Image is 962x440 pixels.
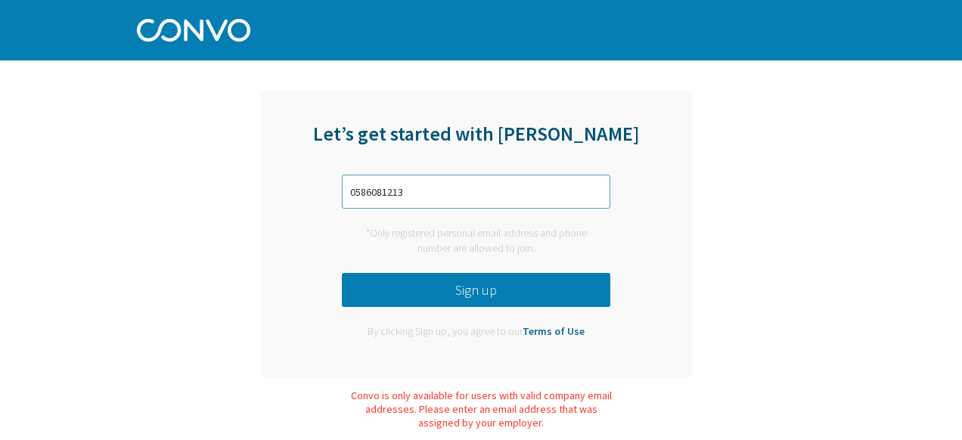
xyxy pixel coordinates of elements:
button: Sign up [342,273,610,307]
div: *Only registered personal email address and phone number are allowed to join. [342,226,610,256]
input: Enter phone number or email address [342,175,610,209]
img: Convo Logo [137,15,250,42]
div: Let’s get started with [PERSON_NAME] [261,121,692,165]
a: Terms of Use [523,324,585,338]
div: By clicking Sign up, you agree to our [356,324,596,339]
div: Convo is only available for users with valid company email addresses. Please enter an email addre... [349,389,613,429]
